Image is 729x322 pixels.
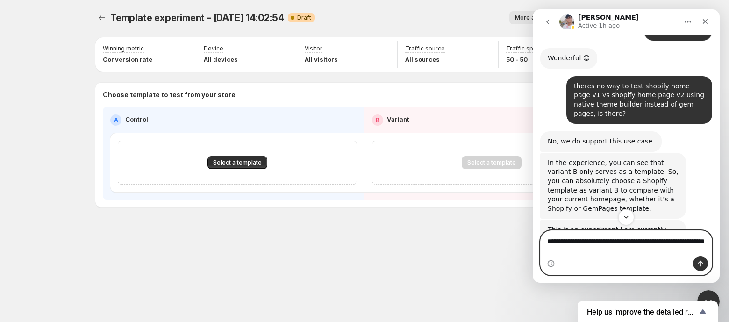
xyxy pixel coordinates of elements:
[103,55,152,64] p: Conversion rate
[103,45,144,52] p: Winning metric
[533,9,720,283] iframe: Intercom live chat
[110,12,284,23] span: Template experiment - [DATE] 14:02:54
[207,156,267,169] button: Select a template
[515,14,551,21] span: More actions
[213,159,262,166] span: Select a template
[114,116,118,124] h2: A
[405,45,445,52] p: Traffic source
[376,116,379,124] h2: B
[125,114,148,124] p: Control
[297,14,311,21] span: Draft
[587,308,697,316] span: Help us improve the detailed report for A/B campaigns
[506,45,538,52] p: Traffic split
[204,55,238,64] p: All devices
[204,45,223,52] p: Device
[95,11,108,24] button: Experiments
[305,55,338,64] p: All visitors
[405,55,445,64] p: All sources
[305,45,322,52] p: Visitor
[587,306,708,317] button: Show survey - Help us improve the detailed report for A/B campaigns
[103,90,626,100] p: Choose template to test from your store
[387,114,409,124] p: Variant
[697,290,720,313] iframe: Intercom live chat
[509,11,565,24] button: More actions
[506,55,538,64] p: 50 - 50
